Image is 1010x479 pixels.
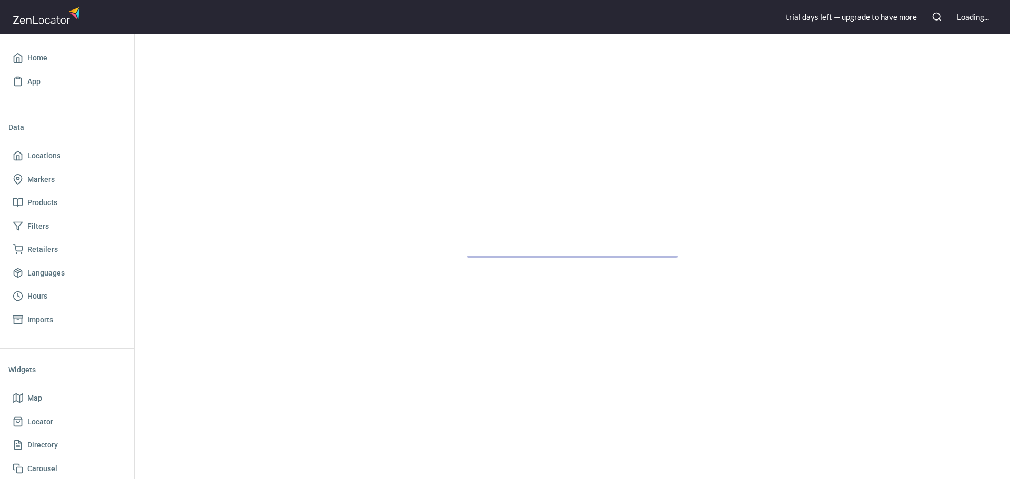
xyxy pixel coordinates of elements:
span: Products [27,196,57,209]
span: Carousel [27,462,57,475]
img: zenlocator [13,4,83,27]
div: trial day s left — upgrade to have more [786,12,917,23]
button: Search [925,5,948,28]
span: Directory [27,439,58,452]
a: Imports [8,308,126,332]
a: Filters [8,215,126,238]
span: Locator [27,415,53,429]
span: Retailers [27,243,58,256]
a: Markers [8,168,126,191]
span: Hours [27,290,47,303]
span: App [27,75,41,88]
span: Languages [27,267,65,280]
a: Locations [8,144,126,168]
span: Map [27,392,42,405]
li: Widgets [8,357,126,382]
span: Markers [27,173,55,186]
span: Filters [27,220,49,233]
a: Hours [8,284,126,308]
a: Home [8,46,126,70]
a: Products [8,191,126,215]
span: Locations [27,149,60,162]
a: Directory [8,433,126,457]
div: Loading... [957,12,989,23]
li: Data [8,115,126,140]
a: Retailers [8,238,126,261]
a: Languages [8,261,126,285]
a: App [8,70,126,94]
span: Imports [27,313,53,327]
a: Locator [8,410,126,434]
a: Map [8,386,126,410]
span: Home [27,52,47,65]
